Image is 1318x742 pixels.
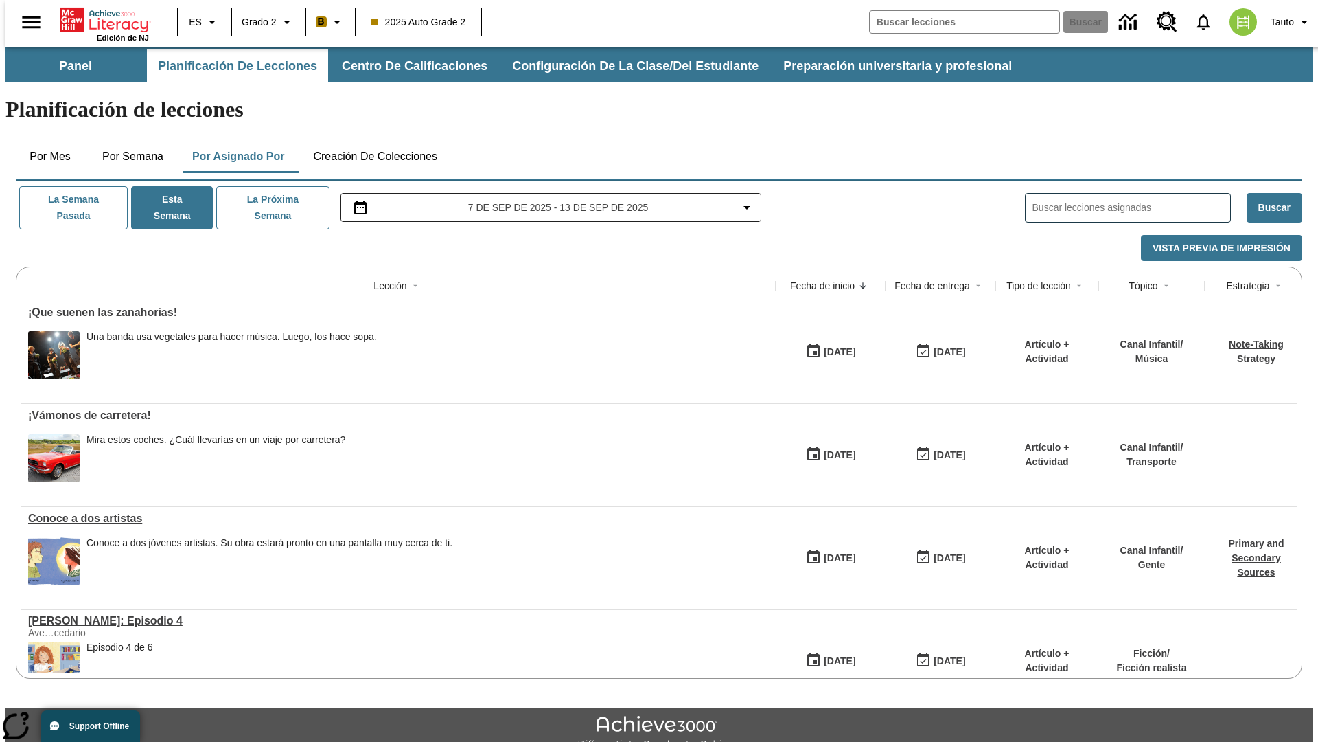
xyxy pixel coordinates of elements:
[1158,278,1175,294] button: Sort
[131,186,213,229] button: Esta semana
[189,15,202,30] span: ES
[1120,543,1183,558] p: Canal Infantil /
[1002,543,1091,572] p: Artículo + Actividad
[1120,352,1183,366] p: Música
[371,15,466,30] span: 2025 Auto Grade 2
[790,279,855,293] div: Fecha de inicio
[16,140,84,173] button: Por mes
[1141,235,1302,262] button: Vista previa de impresión
[501,49,770,82] button: Configuración de la clase/del estudiante
[1270,278,1286,294] button: Sort
[407,278,424,294] button: Sort
[894,279,970,293] div: Fecha de entrega
[1129,279,1157,293] div: Tópico
[183,10,227,34] button: Lenguaje: ES, Selecciona un idioma
[1032,198,1230,218] input: Buscar lecciones asignadas
[824,344,855,361] div: [DATE]
[147,49,328,82] button: Planificación de lecciones
[1265,10,1318,34] button: Perfil/Configuración
[181,140,296,173] button: Por asignado por
[86,642,153,690] div: Episodio 4 de 6
[86,434,345,446] div: Mira estos coches. ¿Cuál llevarías en un viaje por carretera?
[331,49,498,82] button: Centro de calificaciones
[801,339,860,365] button: 09/07/25: Primer día en que estuvo disponible la lección
[824,653,855,670] div: [DATE]
[739,199,755,216] svg: Collapse Date Range Filter
[86,537,452,585] div: Conoce a dos jóvenes artistas. Su obra estará pronto en una pantalla muy cerca de ti.
[86,331,377,379] div: Una banda usa vegetales para hacer música. Luego, los hace sopa.
[870,11,1059,33] input: Buscar campo
[5,47,1313,82] div: Subbarra de navegación
[772,49,1023,82] button: Preparación universitaria y profesional
[1117,661,1187,675] p: Ficción realista
[1006,279,1071,293] div: Tipo de lección
[1148,3,1186,41] a: Centro de recursos, Se abrirá en una pestaña nueva.
[911,648,970,674] button: 09/07/25: Último día en que podrá accederse la lección
[1120,440,1183,455] p: Canal Infantil /
[28,434,80,482] img: Un auto Ford Mustang rojo descapotable estacionado en un suelo adoquinado delante de un campo
[1221,4,1265,40] button: Escoja un nuevo avatar
[11,2,51,43] button: Abrir el menú lateral
[97,34,149,42] span: Edición de NJ
[970,278,986,294] button: Sort
[302,140,448,173] button: Creación de colecciones
[934,653,965,670] div: [DATE]
[468,201,649,215] span: 7 de sep de 2025 - 13 de sep de 2025
[60,5,149,42] div: Portada
[28,627,234,638] div: Ave…cedario
[1271,15,1294,30] span: Tauto
[934,344,965,361] div: [DATE]
[236,10,301,34] button: Grado: Grado 2, Elige un grado
[824,550,855,567] div: [DATE]
[28,615,769,627] a: Elena Menope: Episodio 4, Lecciones
[1111,3,1148,41] a: Centro de información
[216,186,329,229] button: La próxima semana
[318,13,325,30] span: B
[1229,339,1284,364] a: Note-Taking Strategy
[1229,538,1284,578] a: Primary and Secondary Sources
[1071,278,1087,294] button: Sort
[5,49,1024,82] div: Subbarra de navegación
[1120,337,1183,352] p: Canal Infantil /
[934,447,965,464] div: [DATE]
[86,331,377,343] div: Una banda usa vegetales para hacer música. Luego, los hace sopa.
[91,140,174,173] button: Por semana
[1186,4,1221,40] a: Notificaciones
[7,49,144,82] button: Panel
[855,278,871,294] button: Sort
[310,10,351,34] button: Boost El color de la clase es anaranjado claro. Cambiar el color de la clase.
[28,615,769,627] div: Elena Menope: Episodio 4
[28,642,80,690] img: Elena está sentada en la mesa de clase, poniendo pegamento en un trozo de papel. Encima de la mes...
[28,409,769,422] div: ¡Vámonos de carretera!
[28,409,769,422] a: ¡Vámonos de carretera!, Lecciones
[242,15,277,30] span: Grado 2
[28,331,80,379] img: Un grupo de personas vestidas de negro toca música en un escenario.
[1117,647,1187,661] p: Ficción /
[5,97,1313,122] h1: Planificación de lecciones
[1002,337,1091,366] p: Artículo + Actividad
[824,447,855,464] div: [DATE]
[1120,455,1183,469] p: Transporte
[1226,279,1269,293] div: Estrategia
[1002,647,1091,675] p: Artículo + Actividad
[1229,8,1257,36] img: avatar image
[373,279,406,293] div: Lección
[1247,193,1302,223] button: Buscar
[86,642,153,653] div: Episodio 4 de 6
[41,710,140,742] button: Support Offline
[911,339,970,365] button: 09/07/25: Último día en que podrá accederse la lección
[801,648,860,674] button: 09/07/25: Primer día en que estuvo disponible la lección
[1120,558,1183,572] p: Gente
[1002,440,1091,469] p: Artículo + Actividad
[60,6,149,34] a: Portada
[19,186,128,229] button: La semana pasada
[86,434,345,482] div: Mira estos coches. ¿Cuál llevarías en un viaje por carretera?
[347,199,756,216] button: Seleccione el intervalo de fechas opción del menú
[801,442,860,468] button: 09/07/25: Primer día en que estuvo disponible la lección
[69,721,129,731] span: Support Offline
[28,537,80,585] img: Un autorretrato caricaturesco de Maya Halko y uno realista de Lyla Sowder-Yuson.
[801,545,860,571] button: 09/07/25: Primer día en que estuvo disponible la lección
